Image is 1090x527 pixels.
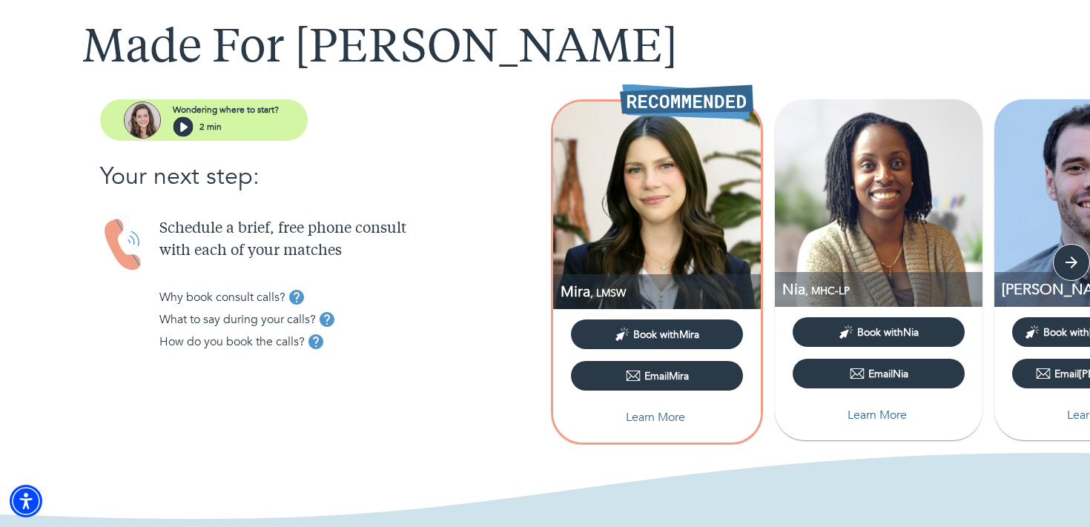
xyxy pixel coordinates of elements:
button: EmailMira [571,361,743,391]
img: Handset [100,218,148,272]
button: EmailNia [793,359,965,388]
button: Learn More [793,400,965,430]
img: assistant [124,102,161,139]
button: Book withNia [793,317,965,347]
p: How do you book the calls? [159,333,305,351]
span: , LMSW [590,286,626,300]
div: Email Nia [850,366,908,381]
div: Email Mira [626,368,689,383]
button: tooltip [305,331,327,353]
p: Wondering where to start? [173,103,279,116]
p: Your next step: [100,159,545,194]
p: 2 min [199,120,222,133]
img: Mira Fink profile [553,102,761,309]
span: Book with Nia [857,325,919,339]
p: Schedule a brief, free phone consult with each of your matches [159,218,545,262]
button: tooltip [316,308,338,331]
span: , MHC-LP [805,284,850,298]
img: Nia Millington profile [775,99,982,307]
p: Why book consult calls? [159,288,285,306]
button: Book withMira [571,319,743,349]
p: LMSW [561,282,761,302]
p: What to say during your calls? [159,311,316,328]
div: Accessibility Menu [10,485,42,517]
button: assistantWondering where to start?2 min [100,99,308,141]
button: Learn More [571,402,743,432]
h1: Made For [PERSON_NAME] [82,23,1008,76]
img: Recommended Therapist [620,84,753,119]
p: Learn More [626,408,685,426]
p: Nia [782,279,982,299]
button: tooltip [285,286,308,308]
p: Learn More [848,406,907,424]
span: Book with Mira [633,328,699,342]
